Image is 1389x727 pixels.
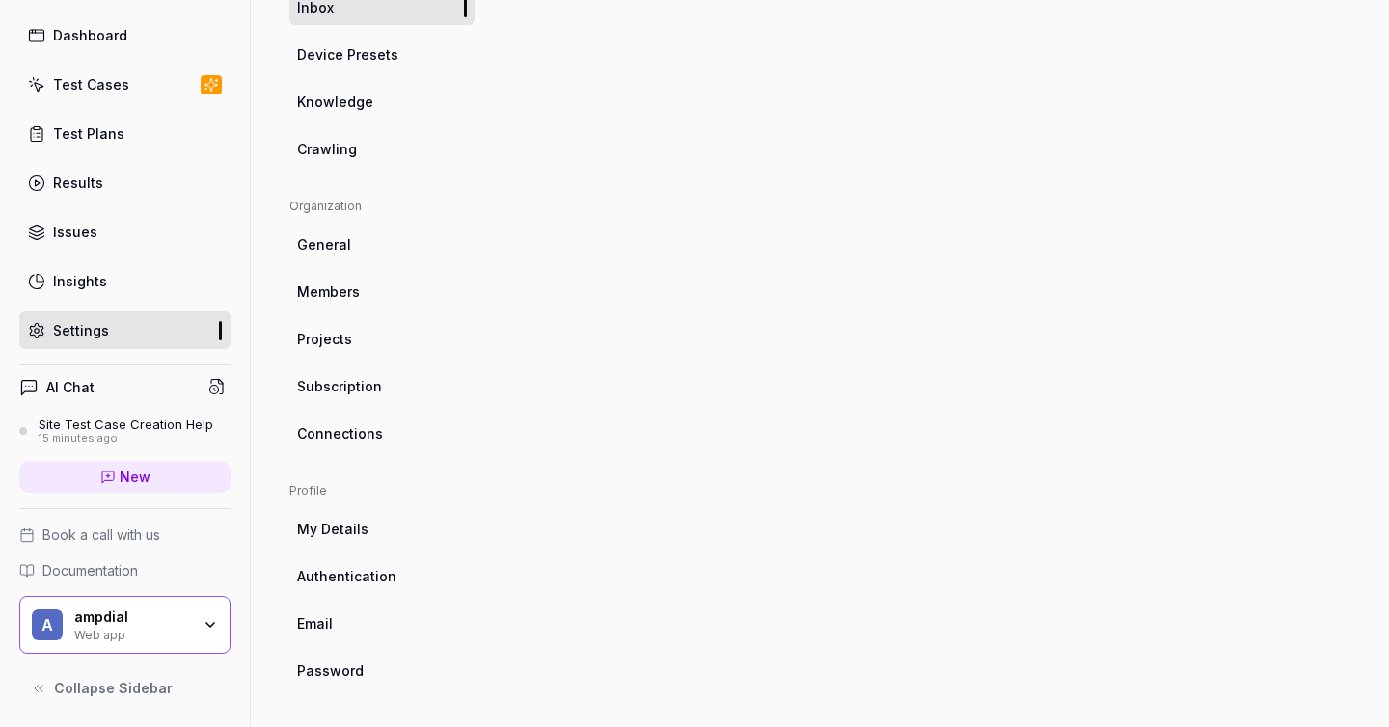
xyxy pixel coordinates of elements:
[53,271,107,291] div: Insights
[297,234,351,255] span: General
[289,198,475,215] div: Organization
[297,282,360,302] span: Members
[289,606,475,641] a: Email
[289,653,475,688] a: Password
[53,123,124,144] div: Test Plans
[53,25,127,45] div: Dashboard
[19,262,231,300] a: Insights
[289,84,475,120] a: Knowledge
[297,660,364,681] span: Password
[42,560,138,580] span: Documentation
[289,321,475,357] a: Projects
[53,320,109,340] div: Settings
[297,613,333,633] span: Email
[19,669,231,708] button: Collapse Sidebar
[74,608,190,626] div: ampdial
[289,227,475,262] a: General
[297,44,398,65] span: Device Presets
[297,376,382,396] span: Subscription
[53,74,129,94] div: Test Cases
[297,92,373,112] span: Knowledge
[297,329,352,349] span: Projects
[297,519,368,539] span: My Details
[289,368,475,404] a: Subscription
[42,525,160,545] span: Book a call with us
[289,37,475,72] a: Device Presets
[74,626,190,641] div: Web app
[19,560,231,580] a: Documentation
[289,416,475,451] a: Connections
[297,566,396,586] span: Authentication
[32,609,63,640] span: a
[46,377,95,397] h4: AI Chat
[19,417,231,445] a: Site Test Case Creation Help15 minutes ago
[289,274,475,310] a: Members
[289,511,475,547] a: My Details
[53,222,97,242] div: Issues
[19,525,231,545] a: Book a call with us
[19,213,231,251] a: Issues
[39,432,213,445] div: 15 minutes ago
[19,16,231,54] a: Dashboard
[289,482,475,499] div: Profile
[289,558,475,594] a: Authentication
[39,417,213,432] div: Site Test Case Creation Help
[19,164,231,202] a: Results
[19,66,231,103] a: Test Cases
[19,596,231,654] button: aampdialWeb app
[289,131,475,167] a: Crawling
[297,139,357,159] span: Crawling
[19,461,231,493] a: New
[297,423,383,444] span: Connections
[53,173,103,193] div: Results
[19,311,231,349] a: Settings
[54,678,173,698] span: Collapse Sidebar
[120,467,150,487] span: New
[19,115,231,152] a: Test Plans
